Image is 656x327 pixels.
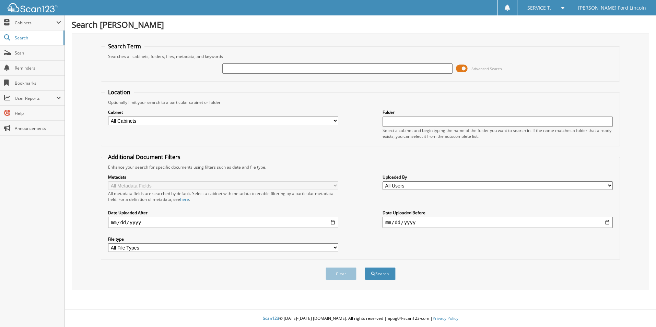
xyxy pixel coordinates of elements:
label: File type [108,236,338,242]
span: Advanced Search [471,66,502,71]
span: SERVICE T. [527,6,551,10]
label: Uploaded By [383,174,613,180]
span: Bookmarks [15,80,61,86]
legend: Search Term [105,43,144,50]
legend: Additional Document Filters [105,153,184,161]
label: Folder [383,109,613,115]
legend: Location [105,88,134,96]
span: Cabinets [15,20,56,26]
div: All metadata fields are searched by default. Select a cabinet with metadata to enable filtering b... [108,191,338,202]
input: end [383,217,613,228]
button: Search [365,267,396,280]
iframe: Chat Widget [622,294,656,327]
a: here [180,196,189,202]
a: Privacy Policy [433,315,458,321]
label: Cabinet [108,109,338,115]
span: Help [15,110,61,116]
div: Enhance your search for specific documents using filters such as date and file type. [105,164,616,170]
div: Optionally limit your search to a particular cabinet or folder [105,99,616,105]
img: scan123-logo-white.svg [7,3,58,12]
span: User Reports [15,95,56,101]
input: start [108,217,338,228]
h1: Search [PERSON_NAME] [72,19,649,30]
span: [PERSON_NAME] Ford Lincoln [578,6,646,10]
button: Clear [326,267,356,280]
span: Announcements [15,125,61,131]
label: Metadata [108,174,338,180]
label: Date Uploaded Before [383,210,613,216]
span: Search [15,35,60,41]
div: Select a cabinet and begin typing the name of the folder you want to search in. If the name match... [383,128,613,139]
span: Scan [15,50,61,56]
label: Date Uploaded After [108,210,338,216]
div: © [DATE]-[DATE] [DOMAIN_NAME]. All rights reserved | appg04-scan123-com | [65,310,656,327]
span: Scan123 [263,315,279,321]
div: Searches all cabinets, folders, files, metadata, and keywords [105,53,616,59]
span: Reminders [15,65,61,71]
